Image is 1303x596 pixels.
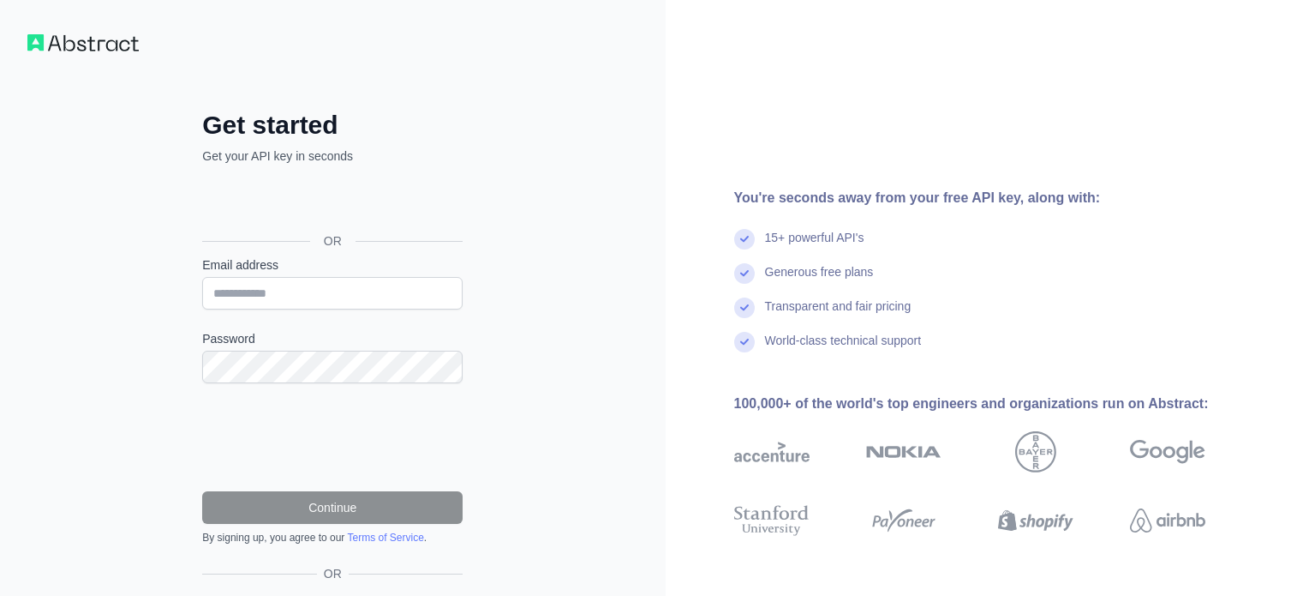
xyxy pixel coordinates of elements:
span: OR [317,565,349,582]
span: OR [310,232,356,250]
img: bayer [1015,431,1056,473]
div: World-class technical support [765,332,922,366]
img: accenture [734,431,810,473]
a: Terms of Service [347,532,423,544]
img: check mark [734,263,755,284]
div: 100,000+ of the world's top engineers and organizations run on Abstract: [734,394,1260,414]
button: Continue [202,491,463,524]
h2: Get started [202,110,463,141]
img: check mark [734,298,755,318]
p: Get your API key in seconds [202,147,463,165]
div: Transparent and fair pricing [765,298,912,332]
img: payoneer [866,502,941,539]
img: airbnb [1130,502,1205,539]
iframe: reCAPTCHA [202,404,463,471]
div: You're seconds away from your free API key, along with: [734,188,1260,208]
img: google [1130,431,1205,473]
iframe: Sign in with Google Button [194,184,468,221]
label: Password [202,330,463,347]
img: nokia [866,431,941,473]
img: stanford university [734,502,810,539]
img: check mark [734,332,755,352]
img: Workflow [27,34,139,51]
label: Email address [202,256,463,274]
img: check mark [734,229,755,250]
div: Generous free plans [765,263,874,298]
img: shopify [998,502,1073,539]
div: By signing up, you agree to our . [202,531,463,545]
div: 15+ powerful API's [765,229,864,263]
